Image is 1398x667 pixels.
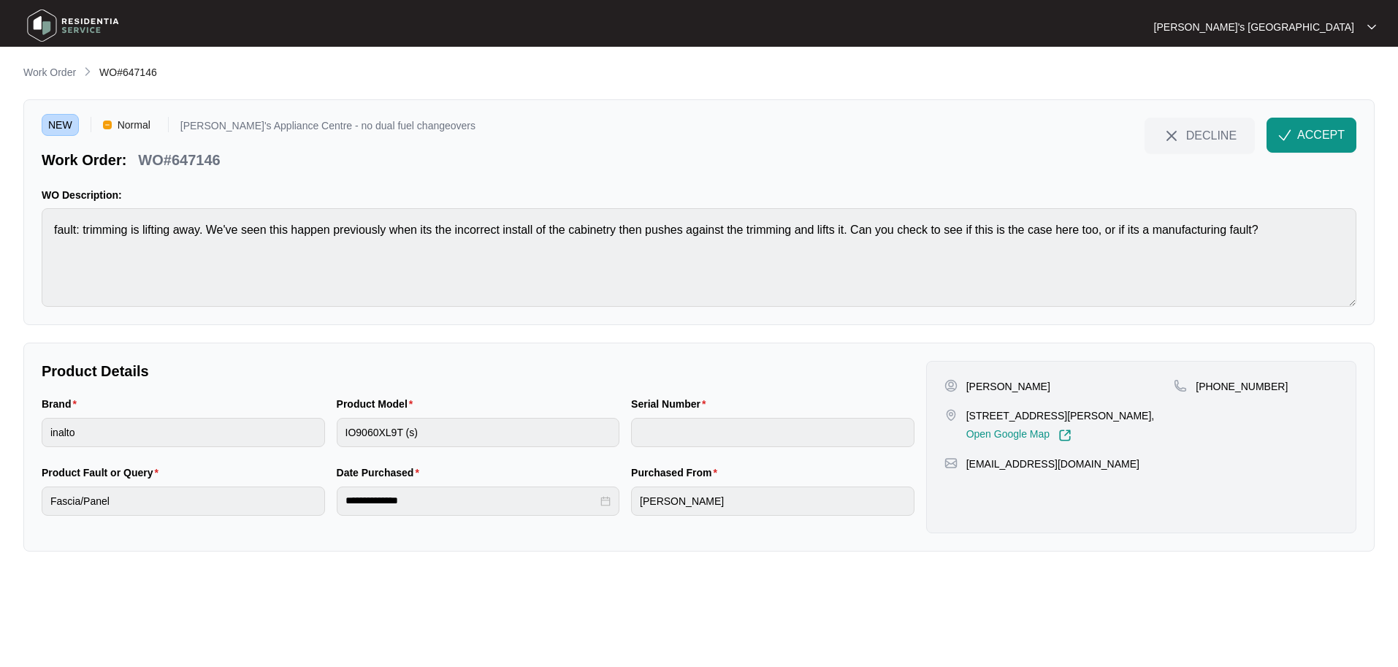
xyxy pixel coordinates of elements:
a: Open Google Map [966,429,1072,442]
img: Vercel Logo [103,121,112,129]
span: WO#647146 [99,66,157,78]
img: map-pin [944,457,958,470]
p: Product Details [42,361,914,381]
input: Purchased From [631,487,914,516]
input: Brand [42,418,325,447]
span: NEW [42,114,79,136]
span: DECLINE [1186,127,1237,143]
a: Work Order [20,65,79,81]
img: Link-External [1058,429,1072,442]
p: [STREET_ADDRESS][PERSON_NAME], [966,408,1155,423]
span: ACCEPT [1297,126,1345,144]
img: residentia service logo [22,4,124,47]
textarea: fault: trimming is lifting away. We've seen this happen previously when its the incorrect install... [42,208,1356,307]
label: Serial Number [631,397,711,411]
p: [PERSON_NAME] [966,379,1050,394]
p: WO#647146 [138,150,220,170]
input: Product Fault or Query [42,487,325,516]
img: map-pin [944,408,958,422]
label: Brand [42,397,83,411]
p: Work Order: [42,150,126,170]
img: close-Icon [1163,127,1180,145]
img: chevron-right [82,66,93,77]
p: [PERSON_NAME]'s Appliance Centre - no dual fuel changeovers [180,121,475,136]
button: check-IconACCEPT [1267,118,1356,153]
p: [EMAIL_ADDRESS][DOMAIN_NAME] [966,457,1139,471]
img: check-Icon [1278,129,1291,142]
p: WO Description: [42,188,1356,202]
img: dropdown arrow [1367,23,1376,31]
p: Work Order [23,65,76,80]
p: [PERSON_NAME]'s [GEOGRAPHIC_DATA] [1154,20,1354,34]
img: map-pin [1174,379,1187,392]
label: Product Model [337,397,419,411]
input: Serial Number [631,418,914,447]
button: close-IconDECLINE [1145,118,1255,153]
label: Date Purchased [337,465,425,480]
img: user-pin [944,379,958,392]
label: Purchased From [631,465,723,480]
span: Normal [112,114,156,136]
input: Date Purchased [345,493,598,508]
input: Product Model [337,418,620,447]
p: [PHONE_NUMBER] [1196,379,1288,394]
label: Product Fault or Query [42,465,164,480]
